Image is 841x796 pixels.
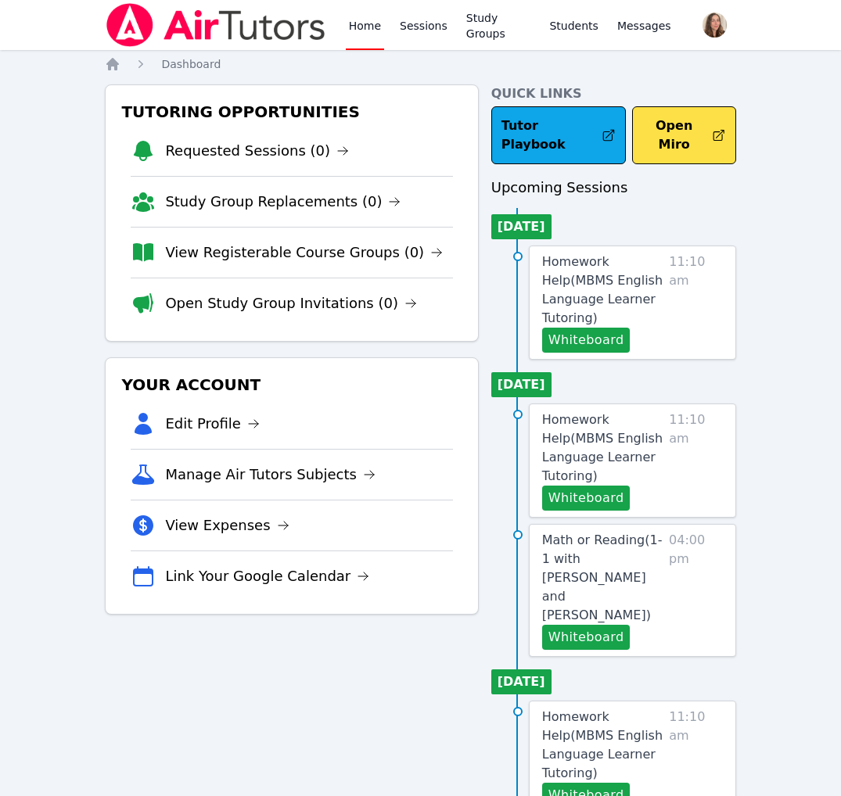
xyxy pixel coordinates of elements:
[118,98,465,126] h3: Tutoring Opportunities
[669,531,723,650] span: 04:00 pm
[165,140,349,162] a: Requested Sessions (0)
[542,328,631,353] button: Whiteboard
[491,177,736,199] h3: Upcoming Sessions
[118,371,465,399] h3: Your Account
[165,242,443,264] a: View Registerable Course Groups (0)
[542,412,663,483] span: Homework Help ( MBMS English Language Learner Tutoring )
[542,486,631,511] button: Whiteboard
[165,191,401,213] a: Study Group Replacements (0)
[542,254,663,325] span: Homework Help ( MBMS English Language Learner Tutoring )
[165,565,369,587] a: Link Your Google Calendar
[165,413,260,435] a: Edit Profile
[542,411,663,486] a: Homework Help(MBMS English Language Learner Tutoring)
[542,253,663,328] a: Homework Help(MBMS English Language Learner Tutoring)
[617,18,671,34] span: Messages
[165,515,289,536] a: View Expenses
[542,625,631,650] button: Whiteboard
[542,532,663,622] span: Math or Reading ( 1-1 with [PERSON_NAME] and [PERSON_NAME] )
[542,708,663,783] a: Homework Help(MBMS English Language Learner Tutoring)
[491,214,552,239] li: [DATE]
[105,56,735,72] nav: Breadcrumb
[542,531,663,625] a: Math or Reading(1-1 with [PERSON_NAME] and [PERSON_NAME])
[165,292,417,314] a: Open Study Group Invitations (0)
[105,3,326,47] img: Air Tutors
[165,464,376,486] a: Manage Air Tutors Subjects
[491,84,736,103] h4: Quick Links
[491,372,552,397] li: [DATE]
[161,56,221,72] a: Dashboard
[542,709,663,780] span: Homework Help ( MBMS English Language Learner Tutoring )
[669,253,722,353] span: 11:10 am
[161,58,221,70] span: Dashboard
[669,411,722,511] span: 11:10 am
[491,106,626,164] a: Tutor Playbook
[491,669,552,694] li: [DATE]
[632,106,735,164] button: Open Miro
